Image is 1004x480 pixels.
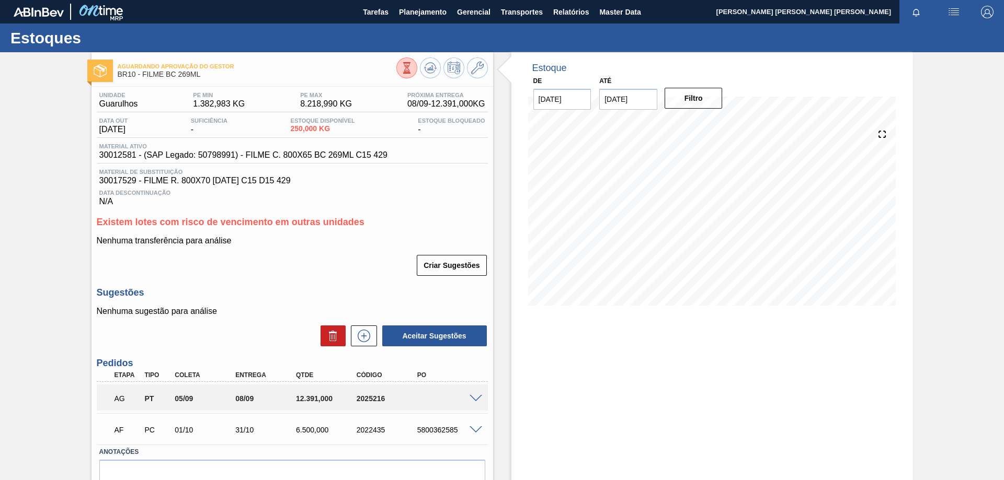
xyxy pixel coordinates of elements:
[467,57,488,78] button: Ir ao Master Data / Geral
[382,325,487,346] button: Aceitar Sugestões
[99,118,128,124] span: Data out
[118,71,396,78] span: BR10 - FILME BC 269ML
[599,89,657,110] input: dd/mm/yyyy
[981,6,994,18] img: Logout
[443,57,464,78] button: Programar Estoque
[99,169,485,175] span: Material de Substituição
[363,6,389,18] span: Tarefas
[417,255,486,276] button: Criar Sugestões
[142,371,173,379] div: Tipo
[191,118,227,124] span: Suficiência
[97,236,488,245] p: Nenhuma transferência para análise
[599,6,641,18] span: Master Data
[407,99,485,109] span: 08/09 - 12.391,000 KG
[99,99,138,109] span: Guarulhos
[99,176,485,185] span: 30017529 - FILME R. 800X70 [DATE] C15 D15 429
[315,325,346,346] div: Excluir Sugestões
[172,394,240,403] div: 05/09/2025
[354,426,422,434] div: 2022435
[532,63,567,74] div: Estoque
[172,371,240,379] div: Coleta
[115,394,141,403] p: AG
[293,394,361,403] div: 12.391,000
[118,63,396,69] span: Aguardando Aprovação do Gestor
[501,6,543,18] span: Transportes
[418,118,485,124] span: Estoque Bloqueado
[112,371,143,379] div: Etapa
[10,32,196,44] h1: Estoques
[94,64,107,77] img: Ícone
[415,426,483,434] div: 5800362585
[14,7,64,17] img: TNhmsLtSVTkK8tSr43FrP2fwEKptu5GPRR3wAAAABJRU5ErkJggg==
[407,92,485,98] span: Próxima Entrega
[899,5,933,19] button: Notificações
[233,394,301,403] div: 08/09/2025
[415,371,483,379] div: PO
[533,77,542,85] label: De
[420,57,441,78] button: Atualizar Gráfico
[97,287,488,298] h3: Sugestões
[599,77,611,85] label: Até
[99,190,485,196] span: Data Descontinuação
[533,89,591,110] input: dd/mm/yyyy
[377,324,488,347] div: Aceitar Sugestões
[948,6,960,18] img: userActions
[553,6,589,18] span: Relatórios
[193,99,245,109] span: 1.382,983 KG
[97,185,488,206] div: N/A
[291,125,355,133] span: 250,000 KG
[99,143,387,149] span: Material ativo
[300,99,352,109] span: 8.218,990 KG
[115,426,141,434] p: AF
[188,118,230,134] div: -
[457,6,490,18] span: Gerencial
[354,371,422,379] div: Código
[142,426,173,434] div: Pedido de Compra
[112,418,143,441] div: Aguardando Faturamento
[99,92,138,98] span: Unidade
[415,118,487,134] div: -
[346,325,377,346] div: Nova sugestão
[293,426,361,434] div: 6.500,000
[193,92,245,98] span: PE MIN
[97,307,488,316] p: Nenhuma sugestão para análise
[172,426,240,434] div: 01/10/2025
[97,358,488,369] h3: Pedidos
[396,57,417,78] button: Visão Geral dos Estoques
[233,426,301,434] div: 31/10/2025
[354,394,422,403] div: 2025216
[399,6,447,18] span: Planejamento
[112,387,143,410] div: Aguardando Aprovação do Gestor
[233,371,301,379] div: Entrega
[293,371,361,379] div: Qtde
[99,125,128,134] span: [DATE]
[97,217,364,227] span: Existem lotes com risco de vencimento em outras unidades
[291,118,355,124] span: Estoque Disponível
[142,394,173,403] div: Pedido de Transferência
[665,88,723,109] button: Filtro
[99,150,387,160] span: 30012581 - (SAP Legado: 50798991) - FILME C. 800X65 BC 269ML C15 429
[300,92,352,98] span: PE MAX
[99,444,485,460] label: Anotações
[418,254,487,277] div: Criar Sugestões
